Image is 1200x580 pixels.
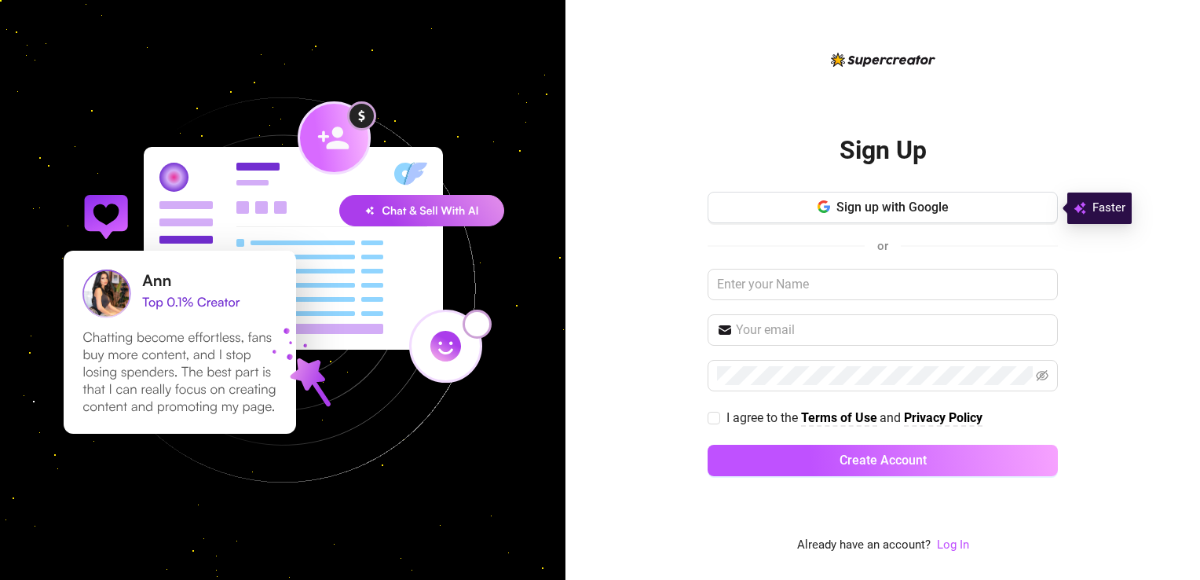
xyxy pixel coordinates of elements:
h2: Sign Up [840,134,927,167]
a: Terms of Use [801,410,877,427]
span: or [877,239,888,253]
strong: Privacy Policy [904,410,982,425]
a: Log In [937,536,969,555]
img: svg%3e [1074,199,1086,218]
button: Sign up with Google [708,192,1058,223]
span: Sign up with Google [836,200,949,215]
span: Already have an account? [797,536,931,555]
span: Faster [1092,199,1125,218]
img: signup-background-D0MIrEPF.svg [11,18,554,562]
a: Privacy Policy [904,410,982,427]
input: Enter your Name [708,269,1058,300]
span: eye-invisible [1036,369,1048,382]
img: logo-BBDzfeDw.svg [831,53,935,67]
span: Create Account [840,453,927,468]
span: and [880,410,904,425]
span: I agree to the [726,410,801,425]
strong: Terms of Use [801,410,877,425]
a: Log In [937,538,969,552]
input: Your email [736,321,1048,340]
button: Create Account [708,445,1058,476]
